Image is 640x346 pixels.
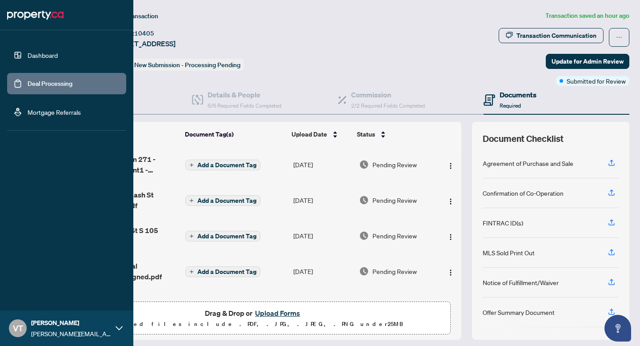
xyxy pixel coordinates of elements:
span: ellipsis [616,34,622,40]
button: Add a Document Tag [185,230,260,242]
h4: Documents [500,89,536,100]
img: Document Status [359,231,369,241]
a: Mortgage Referrals [28,108,81,116]
button: Open asap [604,315,631,342]
img: Document Status [359,195,369,205]
th: Upload Date [288,122,353,147]
button: Add a Document Tag [185,160,260,170]
h4: Commission [351,89,425,100]
span: VT [13,322,23,334]
div: Notice of Fulfillment/Waiver [483,278,559,287]
button: Add a Document Tag [185,266,260,277]
img: Logo [447,233,454,241]
span: View Transaction [111,12,158,20]
th: Document Tag(s) [181,122,288,147]
img: Logo [447,198,454,205]
span: 6/6 Required Fields Completed [208,102,281,109]
button: Add a Document Tag [185,195,260,206]
span: Add a Document Tag [197,269,256,275]
span: Drag & Drop orUpload FormsSupported files include .PDF, .JPG, .JPEG, .PNG under25MB [57,302,450,335]
span: plus [189,163,194,167]
button: Update for Admin Review [546,54,629,69]
span: 2/2 Required Fields Completed [351,102,425,109]
td: [DATE] [290,182,356,218]
img: Logo [447,269,454,276]
span: [PERSON_NAME] [31,318,111,328]
th: Status [353,122,435,147]
span: Add a Document Tag [197,162,256,168]
span: Pending Review [372,160,417,169]
span: 10405 [134,29,154,37]
span: Pending Review [372,266,417,276]
div: FINTRAC ID(s) [483,218,523,228]
td: [DATE] [290,253,356,289]
article: Transaction saved an hour ago [545,11,629,21]
img: Logo [447,162,454,169]
span: plus [189,198,194,203]
div: Transaction Communication [516,28,596,43]
button: Upload Forms [252,307,303,319]
div: Status: [110,59,244,71]
span: plus [189,270,194,274]
span: [STREET_ADDRESS] [110,38,176,49]
span: Add a Document Tag [197,233,256,239]
td: [DATE] [290,218,356,253]
button: Add a Document Tag [185,159,260,171]
span: [PERSON_NAME][EMAIL_ADDRESS][DOMAIN_NAME] [31,329,111,338]
img: Document Status [359,160,369,169]
span: plus [189,234,194,238]
span: Submitted for Review [567,76,626,86]
span: New Submission - Processing Pending [134,61,240,69]
div: Offer Summary Document [483,307,555,317]
img: logo [7,8,64,22]
div: Confirmation of Co-Operation [483,188,564,198]
span: Status [357,129,375,139]
div: Agreement of Purchase and Sale [483,158,573,168]
h4: Details & People [208,89,281,100]
button: Transaction Communication [499,28,604,43]
span: Document Checklist [483,133,564,145]
button: Logo [444,193,458,207]
span: Pending Review [372,231,417,241]
span: Drag & Drop or [205,307,303,319]
div: MLS Sold Print Out [483,248,535,257]
img: Document Status [359,266,369,276]
button: Logo [444,229,458,243]
span: Upload Date [292,129,327,139]
button: Add a Document Tag [185,231,260,241]
span: Add a Document Tag [197,197,256,204]
a: Deal Processing [28,80,72,88]
a: Dashboard [28,51,58,59]
td: [DATE] [290,147,356,182]
span: Update for Admin Review [552,54,624,68]
span: Required [500,102,521,109]
button: Logo [444,264,458,278]
span: Pending Review [372,195,417,205]
button: Logo [444,157,458,172]
p: Supported files include .PDF, .JPG, .JPEG, .PNG under 25 MB [63,319,445,330]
